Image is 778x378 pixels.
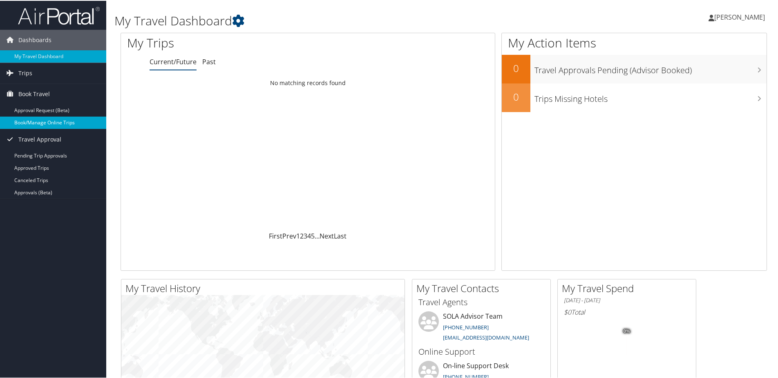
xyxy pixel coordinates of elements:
[418,345,544,357] h3: Online Support
[714,12,765,21] span: [PERSON_NAME]
[624,328,630,333] tspan: 0%
[502,89,530,103] h2: 0
[709,4,773,29] a: [PERSON_NAME]
[534,60,767,75] h3: Travel Approvals Pending (Advisor Booked)
[150,56,197,65] a: Current/Future
[282,231,296,240] a: Prev
[443,323,489,330] a: [PHONE_NUMBER]
[562,281,696,295] h2: My Travel Spend
[18,128,61,149] span: Travel Approval
[202,56,216,65] a: Past
[114,11,554,29] h1: My Travel Dashboard
[564,296,690,304] h6: [DATE] - [DATE]
[564,307,571,316] span: $0
[269,231,282,240] a: First
[18,5,100,25] img: airportal-logo.png
[320,231,334,240] a: Next
[18,62,32,83] span: Trips
[315,231,320,240] span: …
[334,231,347,240] a: Last
[502,61,530,74] h2: 0
[534,88,767,104] h3: Trips Missing Hotels
[502,54,767,83] a: 0Travel Approvals Pending (Advisor Booked)
[307,231,311,240] a: 4
[502,83,767,111] a: 0Trips Missing Hotels
[18,83,50,103] span: Book Travel
[121,75,495,90] td: No matching records found
[416,281,550,295] h2: My Travel Contacts
[125,281,405,295] h2: My Travel History
[127,34,333,51] h1: My Trips
[414,310,548,344] li: SOLA Advisor Team
[564,307,690,316] h6: Total
[443,333,529,340] a: [EMAIL_ADDRESS][DOMAIN_NAME]
[311,231,315,240] a: 5
[18,29,51,49] span: Dashboards
[304,231,307,240] a: 3
[300,231,304,240] a: 2
[502,34,767,51] h1: My Action Items
[418,296,544,307] h3: Travel Agents
[296,231,300,240] a: 1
